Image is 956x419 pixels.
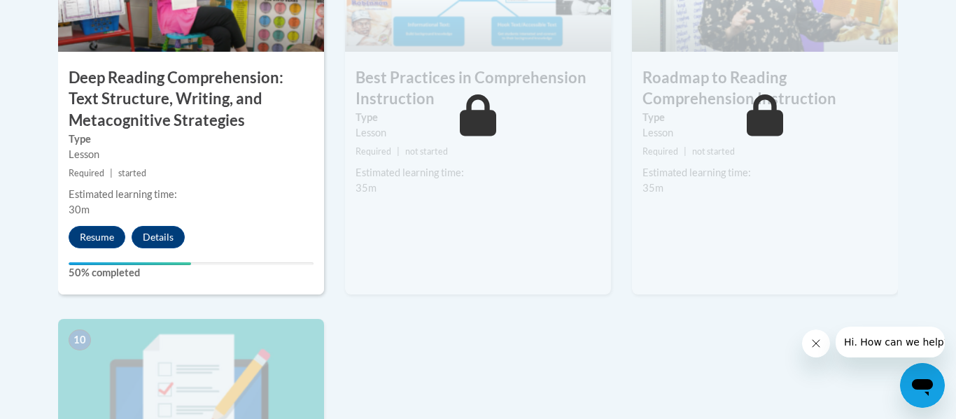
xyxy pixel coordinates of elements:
button: Details [132,226,185,248]
span: not started [405,146,448,157]
div: Estimated learning time: [69,187,314,202]
span: | [397,146,400,157]
div: Estimated learning time: [642,165,887,180]
span: Required [69,168,104,178]
iframe: Message from company [836,327,945,357]
label: Type [69,132,314,147]
div: Lesson [69,147,314,162]
span: 30m [69,204,90,215]
span: Required [642,146,678,157]
iframe: Button to launch messaging window [900,363,945,408]
span: 10 [69,329,91,350]
h3: Roadmap to Reading Comprehension Instruction [632,67,898,111]
span: 35m [642,182,663,194]
h3: Deep Reading Comprehension: Text Structure, Writing, and Metacognitive Strategies [58,67,324,132]
label: Type [642,110,887,125]
div: Lesson [642,125,887,141]
span: | [684,146,687,157]
label: Type [356,110,600,125]
span: not started [692,146,735,157]
iframe: Close message [802,329,830,357]
span: 35m [356,182,377,194]
span: Hi. How can we help? [8,10,113,21]
div: Estimated learning time: [356,165,600,180]
span: Required [356,146,391,157]
span: | [110,168,113,178]
button: Resume [69,226,125,248]
div: Your progress [69,262,191,265]
span: started [118,168,146,178]
label: 50% completed [69,265,314,280]
h3: Best Practices in Comprehension Instruction [345,67,611,111]
div: Lesson [356,125,600,141]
